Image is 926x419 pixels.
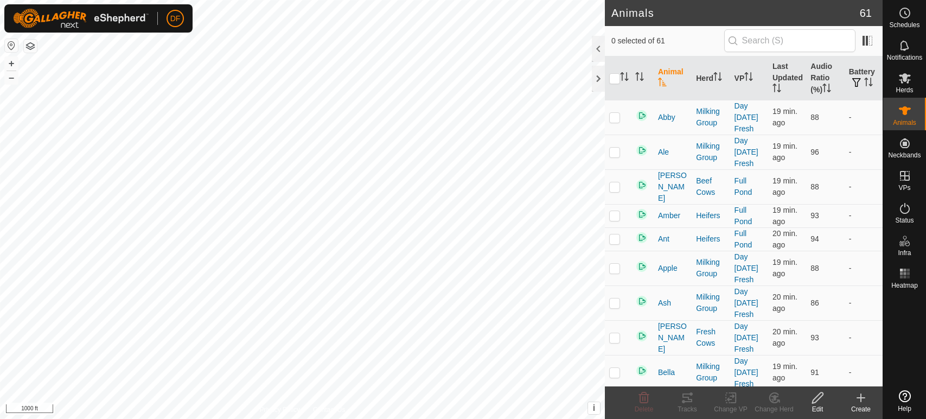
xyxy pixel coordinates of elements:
[810,211,819,220] span: 93
[635,260,648,273] img: returning on
[810,264,819,272] span: 88
[898,185,910,191] span: VPs
[822,85,831,94] p-sorticon: Activate to sort
[635,364,648,377] img: returning on
[735,229,752,249] a: Full Pond
[5,39,18,52] button: Reset Map
[883,386,926,416] a: Help
[845,204,883,227] td: -
[696,233,725,245] div: Heifers
[696,291,725,314] div: Milking Group
[735,322,758,353] a: Day [DATE] Fresh
[5,57,18,70] button: +
[658,321,687,355] span: [PERSON_NAME]
[735,206,752,226] a: Full Pond
[898,405,911,412] span: Help
[889,22,919,28] span: Schedules
[658,147,669,158] span: Ale
[696,257,725,280] div: Milking Group
[170,13,181,24] span: DF
[635,144,648,157] img: returning on
[896,87,913,93] span: Herds
[666,404,709,414] div: Tracks
[735,287,758,319] a: Day [DATE] Fresh
[588,402,600,414] button: i
[772,107,797,127] span: Oct 11, 2025, 5:03 AM
[658,297,671,309] span: Ash
[713,74,722,82] p-sorticon: Activate to sort
[735,101,758,133] a: Day [DATE] Fresh
[810,368,819,377] span: 91
[658,367,675,378] span: Bella
[313,405,345,415] a: Contact Us
[5,71,18,84] button: –
[845,100,883,135] td: -
[658,210,680,221] span: Amber
[635,74,644,82] p-sorticon: Activate to sort
[752,404,796,414] div: Change Herd
[611,35,724,47] span: 0 selected of 61
[887,54,922,61] span: Notifications
[635,208,648,221] img: returning on
[772,176,797,196] span: Oct 11, 2025, 5:03 AM
[635,109,648,122] img: returning on
[772,229,797,249] span: Oct 11, 2025, 5:02 AM
[772,206,797,226] span: Oct 11, 2025, 5:02 AM
[735,176,752,196] a: Full Pond
[845,135,883,169] td: -
[696,210,725,221] div: Heifers
[845,355,883,390] td: -
[696,106,725,129] div: Milking Group
[845,285,883,320] td: -
[893,119,916,126] span: Animals
[772,85,781,94] p-sorticon: Activate to sort
[768,56,806,100] th: Last Updated
[796,404,839,414] div: Edit
[772,293,797,313] span: Oct 11, 2025, 5:02 AM
[13,9,149,28] img: Gallagher Logo
[772,258,797,278] span: Oct 11, 2025, 5:03 AM
[635,405,654,413] span: Delete
[635,329,648,342] img: returning on
[898,250,911,256] span: Infra
[810,333,819,342] span: 93
[845,169,883,204] td: -
[735,136,758,168] a: Day [DATE] Fresh
[696,141,725,163] div: Milking Group
[810,148,819,156] span: 96
[845,227,883,251] td: -
[895,217,914,224] span: Status
[772,327,797,347] span: Oct 11, 2025, 5:02 AM
[735,357,758,388] a: Day [DATE] Fresh
[696,175,725,198] div: Beef Cows
[24,40,37,53] button: Map Layers
[692,56,730,100] th: Herd
[772,142,797,162] span: Oct 11, 2025, 5:03 AM
[709,404,752,414] div: Change VP
[810,234,819,243] span: 94
[696,326,725,349] div: Fresh Cows
[839,404,883,414] div: Create
[744,74,753,82] p-sorticon: Activate to sort
[658,233,669,245] span: Ant
[730,56,768,100] th: VP
[635,295,648,308] img: returning on
[810,113,819,122] span: 88
[658,79,667,88] p-sorticon: Activate to sort
[864,79,873,88] p-sorticon: Activate to sort
[259,405,300,415] a: Privacy Policy
[891,282,918,289] span: Heatmap
[635,179,648,192] img: returning on
[611,7,860,20] h2: Animals
[806,56,844,100] th: Audio Ratio (%)
[635,231,648,244] img: returning on
[658,263,678,274] span: Apple
[654,56,692,100] th: Animal
[860,5,872,21] span: 61
[810,182,819,191] span: 88
[888,152,921,158] span: Neckbands
[772,362,797,382] span: Oct 11, 2025, 5:03 AM
[658,112,675,123] span: Abby
[696,361,725,384] div: Milking Group
[845,251,883,285] td: -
